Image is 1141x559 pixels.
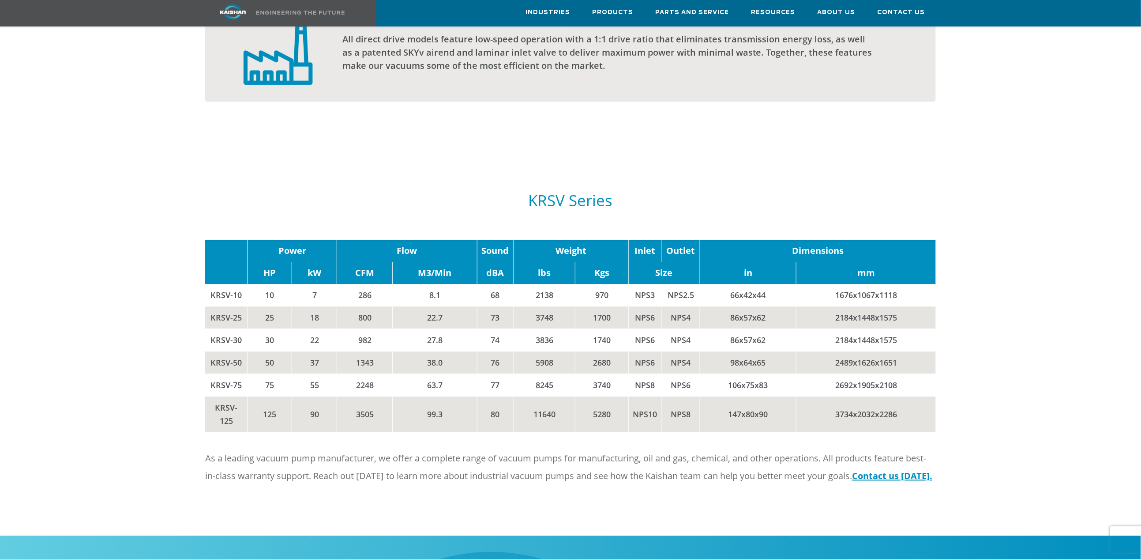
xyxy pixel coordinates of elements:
[337,240,477,262] td: Flow
[514,240,628,262] td: Weight
[393,262,477,284] td: M3/Min
[662,240,700,262] td: Outlet
[655,8,729,18] span: Parts and Service
[337,262,393,284] td: CFM
[514,351,575,374] td: 5908
[662,397,700,432] td: NPS8
[514,262,575,284] td: lbs
[575,329,628,351] td: 1740
[700,351,796,374] td: 98x64x65
[751,0,795,24] a: Resources
[248,284,292,307] td: 10
[292,374,337,397] td: 55
[628,374,662,397] td: NPS8
[525,0,570,24] a: Industries
[477,351,514,374] td: 76
[292,351,337,374] td: 37
[751,8,795,18] span: Resources
[200,4,266,20] img: kaishan logo
[628,351,662,374] td: NPS6
[337,306,393,329] td: 800
[700,262,796,284] td: in
[575,351,628,374] td: 2680
[796,374,936,397] td: 2692x1905x2108
[796,351,936,374] td: 2489x1626x1651
[337,329,393,351] td: 982
[292,284,337,307] td: 7
[852,470,932,482] a: Contact us [DATE].
[700,284,796,307] td: 66x42x44
[592,8,633,18] span: Products
[477,284,514,307] td: 68
[477,240,514,262] td: Sound
[205,397,248,432] td: KRSV-125
[248,262,292,284] td: HP
[477,374,514,397] td: 77
[514,374,575,397] td: 8245
[662,284,700,307] td: NPS2.5
[628,284,662,307] td: NPS3
[877,8,925,18] span: Contact Us
[337,351,393,374] td: 1343
[393,351,477,374] td: 38.0
[700,240,936,262] td: Dimensions
[393,374,477,397] td: 63.7
[628,329,662,351] td: NPS6
[796,284,936,307] td: 1676x1067x1118
[514,306,575,329] td: 3748
[248,329,292,351] td: 30
[575,284,628,307] td: 970
[628,306,662,329] td: NPS6
[662,329,700,351] td: NPS4
[514,329,575,351] td: 3836
[205,8,936,102] div: Improved Energy Efficiency
[575,306,628,329] td: 1700
[628,397,662,432] td: NPS10
[796,397,936,432] td: 3734x2032x2286
[575,397,628,432] td: 5280
[700,306,796,329] td: 86x57x62
[205,306,248,329] td: KRSV-25
[205,450,936,485] p: As a leading vacuum pump manufacturer, we offer a complete range of vacuum pumps for manufacturin...
[205,374,248,397] td: KRSV-75
[477,262,514,284] td: dBA
[477,306,514,329] td: 73
[796,262,936,284] td: mm
[248,306,292,329] td: 25
[477,397,514,432] td: 80
[205,193,936,209] h5: KRSV Series
[796,306,936,329] td: 2184x1448x1575
[662,306,700,329] td: NPS4
[700,397,796,432] td: 147x80x90
[337,374,393,397] td: 2248
[205,284,248,307] td: KRSV-10
[700,329,796,351] td: 86x57x62
[205,329,248,351] td: KRSV-30
[256,11,345,15] img: Engineering the future
[575,374,628,397] td: 3740
[817,8,855,18] span: About Us
[662,351,700,374] td: NPS4
[877,0,925,24] a: Contact Us
[205,351,248,374] td: KRSV-50
[514,284,575,307] td: 2138
[292,262,337,284] td: kW
[796,329,936,351] td: 2184x1448x1575
[337,397,393,432] td: 3505
[248,240,337,262] td: Power
[628,262,700,284] td: Size
[700,374,796,397] td: 106x75x83
[662,374,700,397] td: NPS6
[575,262,628,284] td: Kgs
[292,306,337,329] td: 18
[342,33,877,72] div: All direct drive models feature low-speed operation with a 1:1 drive ratio that eliminates transm...
[393,306,477,329] td: 22.7
[248,374,292,397] td: 75
[393,284,477,307] td: 8.1
[817,0,855,24] a: About Us
[248,351,292,374] td: 50
[292,329,337,351] td: 22
[628,240,662,262] td: Inlet
[514,397,575,432] td: 11640
[592,0,633,24] a: Products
